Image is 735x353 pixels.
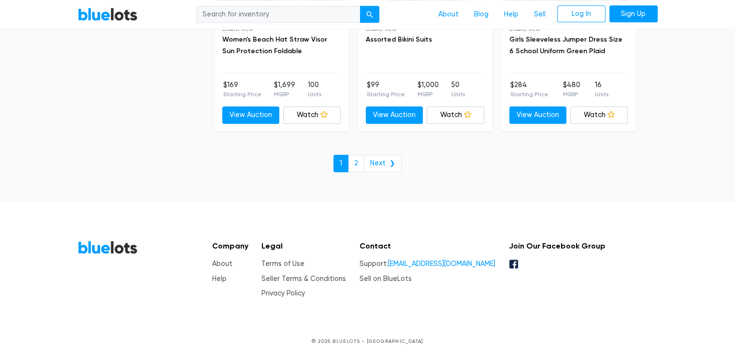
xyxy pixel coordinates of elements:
span: Brand New [222,27,254,32]
a: Help [496,5,526,24]
a: Log In [557,5,605,23]
a: Seller Terms & Conditions [261,275,346,283]
p: MSRP [418,90,439,99]
p: Units [451,90,465,99]
li: 50 [451,80,465,99]
li: Support: [360,259,495,269]
a: About [431,5,466,24]
p: Units [595,90,608,99]
a: BlueLots [78,240,138,254]
li: 100 [308,80,321,99]
span: Brand New [366,27,397,32]
a: Sign Up [609,5,658,23]
a: Next ❯ [364,155,402,172]
a: 1 [333,155,348,172]
a: Blog [466,5,496,24]
a: Privacy Policy [261,289,305,297]
p: Units [308,90,321,99]
a: View Auction [509,106,567,124]
li: $1,000 [418,80,439,99]
li: $169 [223,80,261,99]
a: Women's Beach Hat Straw Visor Sun Protection Foldable [222,35,327,55]
a: Sell [526,5,553,24]
a: BlueLots [78,7,138,21]
li: $99 [367,80,405,99]
li: $284 [510,80,548,99]
h5: Company [212,241,248,250]
a: Sell on BlueLots [360,275,412,283]
input: Search for inventory [196,6,360,23]
a: Watch [427,106,484,124]
a: Watch [283,106,341,124]
li: $480 [563,80,580,99]
h5: Contact [360,241,495,250]
a: View Auction [222,106,280,124]
li: $1,699 [274,80,295,99]
li: 16 [595,80,608,99]
p: © 2025 BLUELOTS • [GEOGRAPHIC_DATA] [78,338,658,345]
a: [EMAIL_ADDRESS][DOMAIN_NAME] [388,260,495,268]
h5: Legal [261,241,346,250]
a: Help [212,275,227,283]
a: View Auction [366,106,423,124]
a: Assorted Bikini Suits [366,35,432,44]
a: Watch [570,106,628,124]
span: Brand New [509,27,541,32]
a: 2 [348,155,364,172]
p: Starting Price [510,90,548,99]
p: MSRP [274,90,295,99]
a: About [212,260,232,268]
a: Terms of Use [261,260,304,268]
p: MSRP [563,90,580,99]
p: Starting Price [367,90,405,99]
a: Girls Sleeveless Jumper Dress Size 6 School Uniform Green Plaid [509,35,622,55]
h5: Join Our Facebook Group [508,241,605,250]
p: Starting Price [223,90,261,99]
